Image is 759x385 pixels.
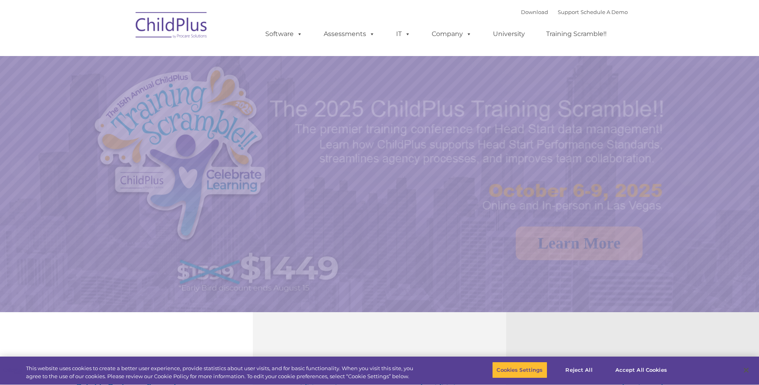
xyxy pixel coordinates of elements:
[26,365,417,380] div: This website uses cookies to create a better user experience, provide statistics about user visit...
[521,9,628,15] font: |
[521,9,548,15] a: Download
[492,362,547,379] button: Cookies Settings
[316,26,383,42] a: Assessments
[581,9,628,15] a: Schedule A Demo
[611,362,671,379] button: Accept All Cookies
[424,26,480,42] a: Company
[554,362,604,379] button: Reject All
[558,9,579,15] a: Support
[516,227,643,260] a: Learn More
[737,361,755,379] button: Close
[485,26,533,42] a: University
[388,26,419,42] a: IT
[132,6,212,46] img: ChildPlus by Procare Solutions
[257,26,310,42] a: Software
[538,26,615,42] a: Training Scramble!!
